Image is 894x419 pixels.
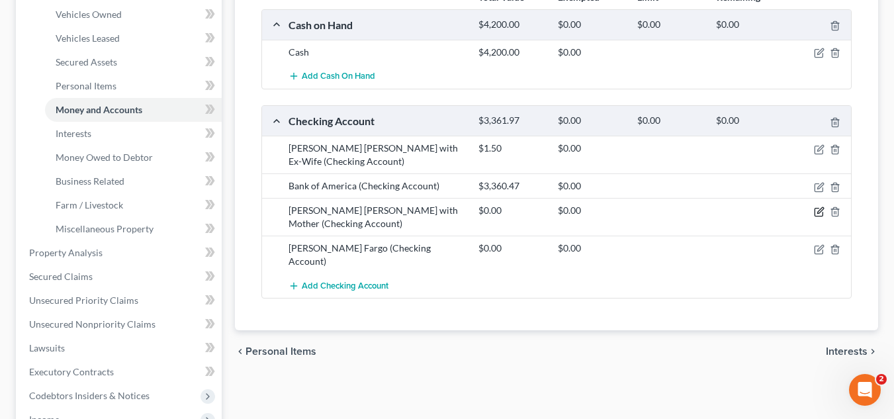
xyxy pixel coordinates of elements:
[235,346,246,357] i: chevron_left
[876,374,887,385] span: 2
[472,46,551,59] div: $4,200.00
[45,122,222,146] a: Interests
[56,104,142,115] span: Money and Accounts
[45,98,222,122] a: Money and Accounts
[45,217,222,241] a: Miscellaneous Property
[29,271,93,282] span: Secured Claims
[29,342,65,353] span: Lawsuits
[849,374,881,406] iframe: Intercom live chat
[29,295,138,306] span: Unsecured Priority Claims
[868,346,878,357] i: chevron_right
[302,71,375,82] span: Add Cash on Hand
[29,390,150,401] span: Codebtors Insiders & Notices
[19,289,222,312] a: Unsecured Priority Claims
[19,360,222,384] a: Executory Contracts
[45,50,222,74] a: Secured Assets
[826,346,868,357] span: Interests
[551,115,631,127] div: $0.00
[289,273,388,298] button: Add Checking Account
[472,19,551,31] div: $4,200.00
[826,346,878,357] button: Interests chevron_right
[551,19,631,31] div: $0.00
[709,19,789,31] div: $0.00
[282,204,472,230] div: [PERSON_NAME] [PERSON_NAME] with Mother (Checking Account)
[282,18,472,32] div: Cash on Hand
[56,9,122,20] span: Vehicles Owned
[19,265,222,289] a: Secured Claims
[45,3,222,26] a: Vehicles Owned
[45,193,222,217] a: Farm / Livestock
[709,115,789,127] div: $0.00
[19,312,222,336] a: Unsecured Nonpriority Claims
[472,204,551,217] div: $0.00
[19,336,222,360] a: Lawsuits
[56,80,116,91] span: Personal Items
[56,128,91,139] span: Interests
[631,115,710,127] div: $0.00
[282,142,472,168] div: [PERSON_NAME] [PERSON_NAME] with Ex-Wife (Checking Account)
[56,175,124,187] span: Business Related
[45,146,222,169] a: Money Owed to Debtor
[631,19,710,31] div: $0.00
[551,179,631,193] div: $0.00
[551,142,631,155] div: $0.00
[56,56,117,68] span: Secured Assets
[472,242,551,255] div: $0.00
[282,179,472,193] div: Bank of America (Checking Account)
[45,26,222,50] a: Vehicles Leased
[29,366,114,377] span: Executory Contracts
[472,115,551,127] div: $3,361.97
[551,46,631,59] div: $0.00
[472,142,551,155] div: $1.50
[246,346,316,357] span: Personal Items
[56,152,153,163] span: Money Owed to Debtor
[235,346,316,357] button: chevron_left Personal Items
[29,318,156,330] span: Unsecured Nonpriority Claims
[56,32,120,44] span: Vehicles Leased
[56,223,154,234] span: Miscellaneous Property
[302,281,388,291] span: Add Checking Account
[282,114,472,128] div: Checking Account
[56,199,123,210] span: Farm / Livestock
[282,242,472,268] div: [PERSON_NAME] Fargo (Checking Account)
[282,46,472,59] div: Cash
[19,241,222,265] a: Property Analysis
[551,242,631,255] div: $0.00
[45,74,222,98] a: Personal Items
[289,64,375,89] button: Add Cash on Hand
[29,247,103,258] span: Property Analysis
[551,204,631,217] div: $0.00
[45,169,222,193] a: Business Related
[472,179,551,193] div: $3,360.47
